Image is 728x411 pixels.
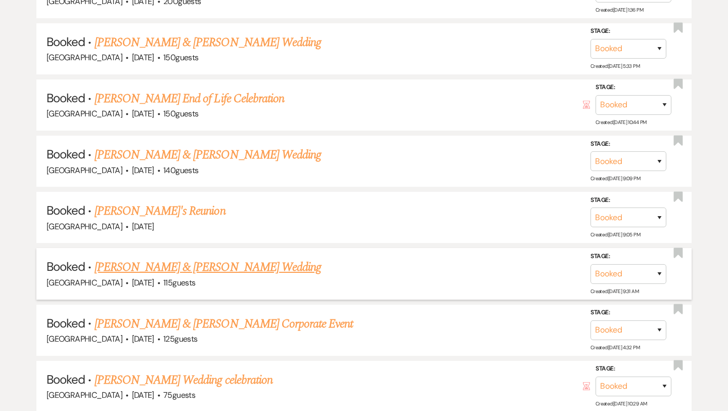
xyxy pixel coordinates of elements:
[47,315,85,331] span: Booked
[132,108,154,119] span: [DATE]
[47,108,122,119] span: [GEOGRAPHIC_DATA]
[95,33,321,52] a: [PERSON_NAME] & [PERSON_NAME] Wedding
[47,221,122,232] span: [GEOGRAPHIC_DATA]
[47,202,85,218] span: Booked
[163,277,195,288] span: 115 guests
[132,52,154,63] span: [DATE]
[590,251,666,262] label: Stage:
[95,90,284,108] a: [PERSON_NAME] End of Life Celebration
[132,277,154,288] span: [DATE]
[596,7,643,13] span: Created: [DATE] 1:36 PM
[95,146,321,164] a: [PERSON_NAME] & [PERSON_NAME] Wedding
[95,258,321,276] a: [PERSON_NAME] & [PERSON_NAME] Wedding
[47,259,85,274] span: Booked
[596,400,647,407] span: Created: [DATE] 10:29 AM
[132,165,154,176] span: [DATE]
[590,231,640,238] span: Created: [DATE] 9:05 PM
[163,108,198,119] span: 150 guests
[163,52,198,63] span: 150 guests
[590,138,666,149] label: Stage:
[47,52,122,63] span: [GEOGRAPHIC_DATA]
[590,287,639,294] span: Created: [DATE] 9:31 AM
[47,277,122,288] span: [GEOGRAPHIC_DATA]
[590,307,666,318] label: Stage:
[596,363,671,375] label: Stage:
[47,372,85,387] span: Booked
[132,221,154,232] span: [DATE]
[47,165,122,176] span: [GEOGRAPHIC_DATA]
[132,334,154,344] span: [DATE]
[590,63,640,69] span: Created: [DATE] 5:33 PM
[590,344,640,351] span: Created: [DATE] 4:32 PM
[163,390,195,400] span: 75 guests
[95,202,225,220] a: [PERSON_NAME]'s Reunion
[95,371,272,389] a: [PERSON_NAME] Wedding celebration
[596,82,671,93] label: Stage:
[47,34,85,50] span: Booked
[95,315,353,333] a: [PERSON_NAME] & [PERSON_NAME] Corporate Event
[47,90,85,106] span: Booked
[47,146,85,162] span: Booked
[163,165,198,176] span: 140 guests
[163,334,197,344] span: 125 guests
[132,390,154,400] span: [DATE]
[47,390,122,400] span: [GEOGRAPHIC_DATA]
[590,175,640,182] span: Created: [DATE] 9:09 PM
[590,26,666,37] label: Stage:
[47,334,122,344] span: [GEOGRAPHIC_DATA]
[596,119,646,126] span: Created: [DATE] 10:44 PM
[590,195,666,206] label: Stage:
